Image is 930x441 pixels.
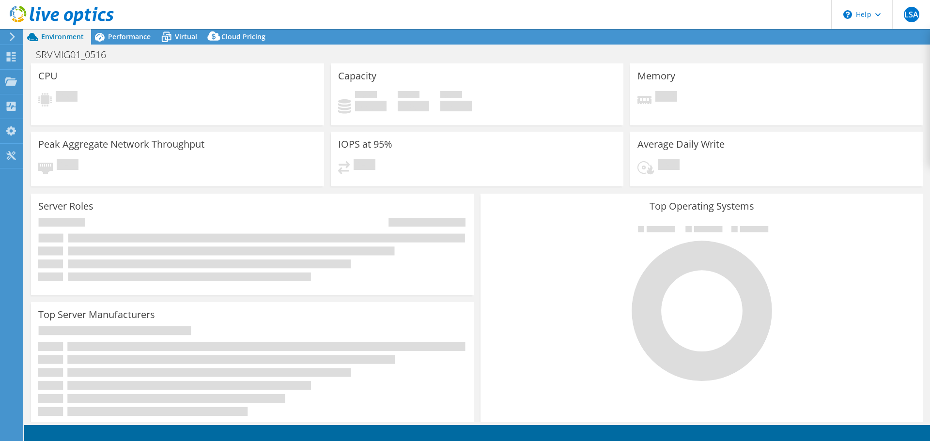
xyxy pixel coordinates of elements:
span: Performance [108,32,151,41]
svg: \n [843,10,852,19]
span: Free [398,91,419,101]
h3: IOPS at 95% [338,139,392,150]
h3: CPU [38,71,58,81]
h3: Top Operating Systems [488,201,916,212]
span: Pending [354,159,375,172]
h4: 0 GiB [398,101,429,111]
span: Pending [655,91,677,104]
h3: Top Server Manufacturers [38,309,155,320]
span: Virtual [175,32,197,41]
h1: SRVMIG01_0516 [31,49,121,60]
h3: Server Roles [38,201,93,212]
span: Total [440,91,462,101]
span: Cloud Pricing [221,32,265,41]
h3: Peak Aggregate Network Throughput [38,139,204,150]
span: Used [355,91,377,101]
h3: Average Daily Write [637,139,725,150]
h4: 0 GiB [355,101,387,111]
span: Pending [57,159,78,172]
h4: 0 GiB [440,101,472,111]
span: LSA [904,7,919,22]
h3: Capacity [338,71,376,81]
h3: Memory [637,71,675,81]
span: Pending [56,91,77,104]
span: Environment [41,32,84,41]
span: Pending [658,159,680,172]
